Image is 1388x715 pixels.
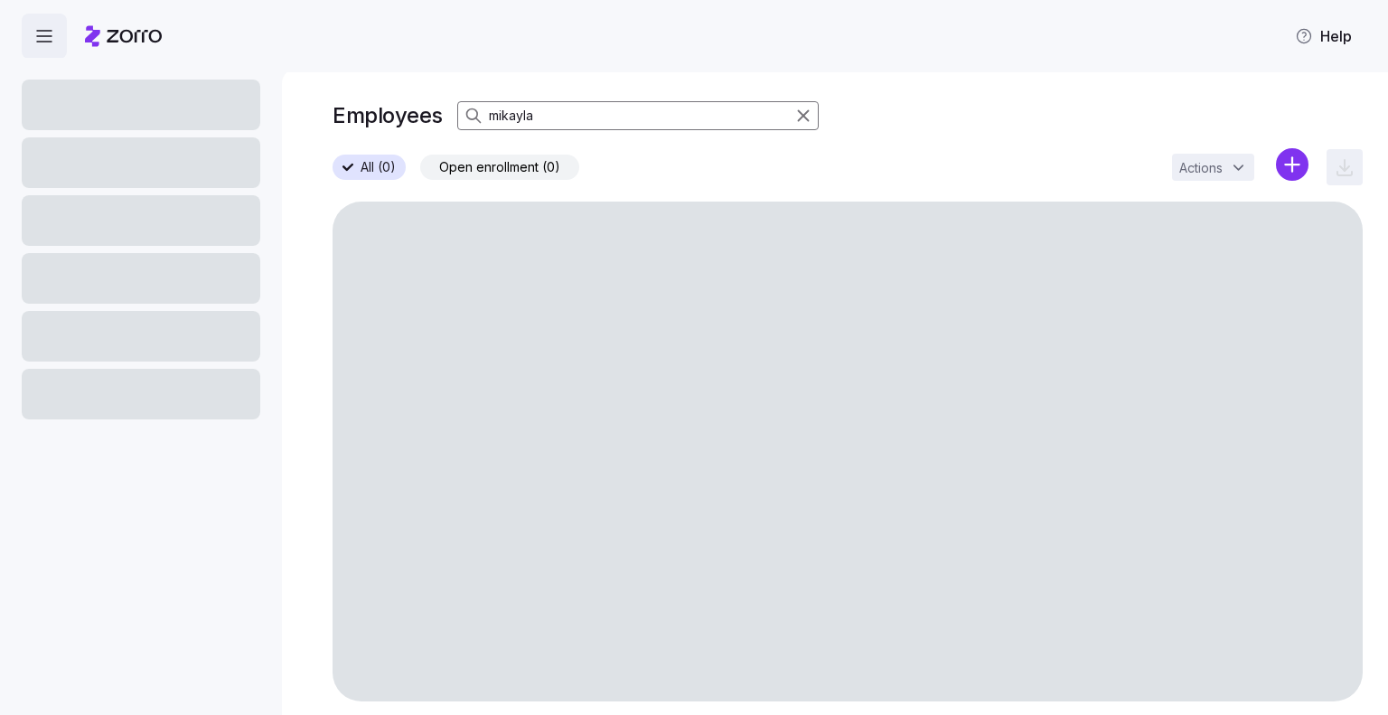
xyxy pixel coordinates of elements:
[1280,18,1366,54] button: Help
[1295,25,1352,47] span: Help
[439,155,560,179] span: Open enrollment (0)
[1179,162,1223,174] span: Actions
[333,101,443,129] h1: Employees
[1276,148,1308,181] svg: add icon
[361,155,396,179] span: All (0)
[457,101,819,130] input: Search employees
[1172,154,1254,181] button: Actions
